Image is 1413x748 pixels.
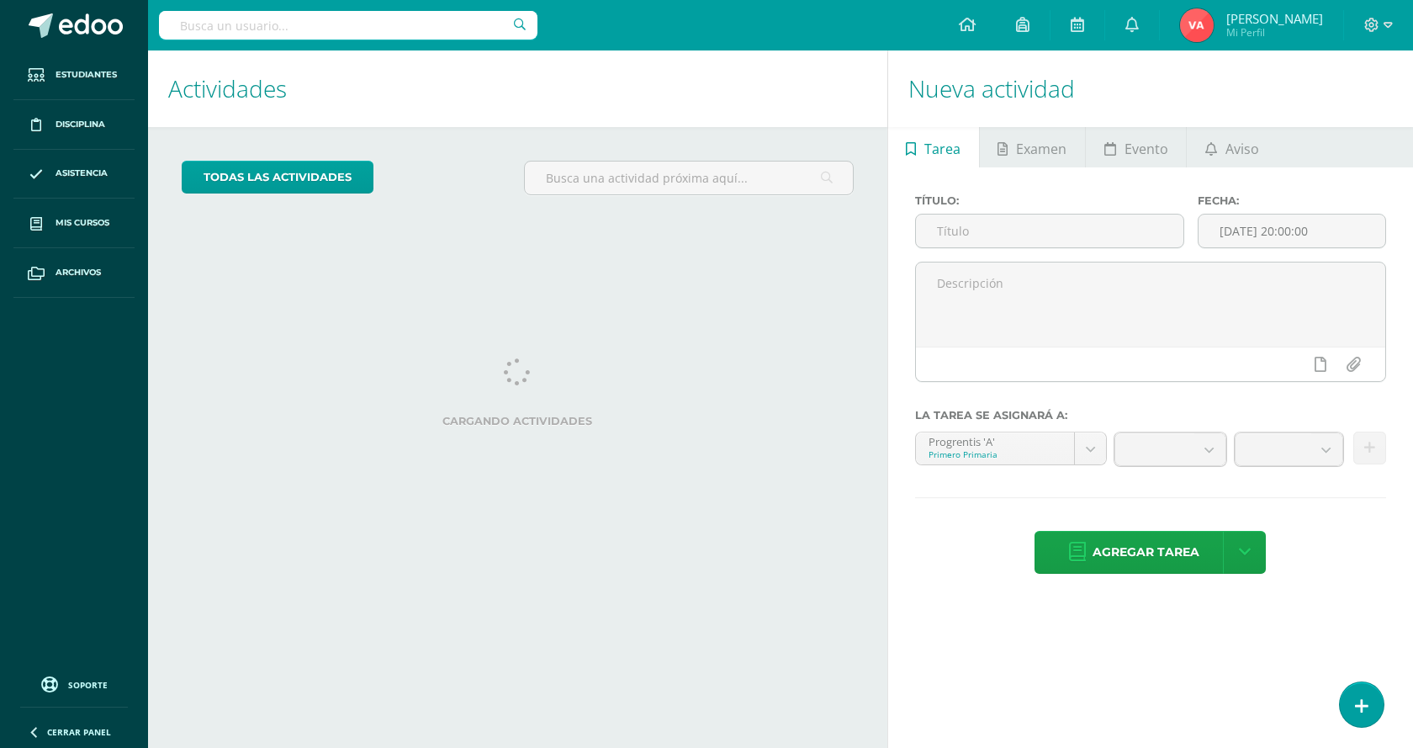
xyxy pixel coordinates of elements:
a: todas las Actividades [182,161,373,194]
span: Soporte [68,679,108,691]
span: Examen [1016,129,1066,169]
span: Aviso [1225,129,1259,169]
label: Fecha: [1198,194,1386,207]
span: Asistencia [56,167,108,180]
a: Examen [980,127,1085,167]
h1: Nueva actividad [908,50,1393,127]
h1: Actividades [168,50,867,127]
a: Aviso [1187,127,1277,167]
span: [PERSON_NAME] [1226,10,1323,27]
span: Tarea [924,129,961,169]
input: Título [916,215,1183,247]
a: Mis cursos [13,199,135,248]
a: Tarea [888,127,979,167]
a: Soporte [20,672,128,695]
label: La tarea se asignará a: [915,409,1386,422]
label: Cargando actividades [182,415,854,427]
span: Mis cursos [56,216,109,230]
input: Busca una actividad próxima aquí... [525,162,852,194]
a: Progrentis 'A'Primero Primaria [916,432,1107,464]
div: Progrentis 'A' [929,432,1062,448]
input: Busca un usuario... [159,11,537,40]
span: Evento [1125,129,1168,169]
a: Estudiantes [13,50,135,100]
span: Estudiantes [56,68,117,82]
input: Fecha de entrega [1199,215,1385,247]
img: 5ef59e455bde36dc0487bc51b4dad64e.png [1180,8,1214,42]
a: Evento [1086,127,1186,167]
span: Archivos [56,266,101,279]
a: Disciplina [13,100,135,150]
span: Mi Perfil [1226,25,1323,40]
a: Archivos [13,248,135,298]
a: Asistencia [13,150,135,199]
span: Disciplina [56,118,105,131]
span: Agregar tarea [1093,532,1199,573]
label: Título: [915,194,1184,207]
div: Primero Primaria [929,448,1062,460]
span: Cerrar panel [47,726,111,738]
